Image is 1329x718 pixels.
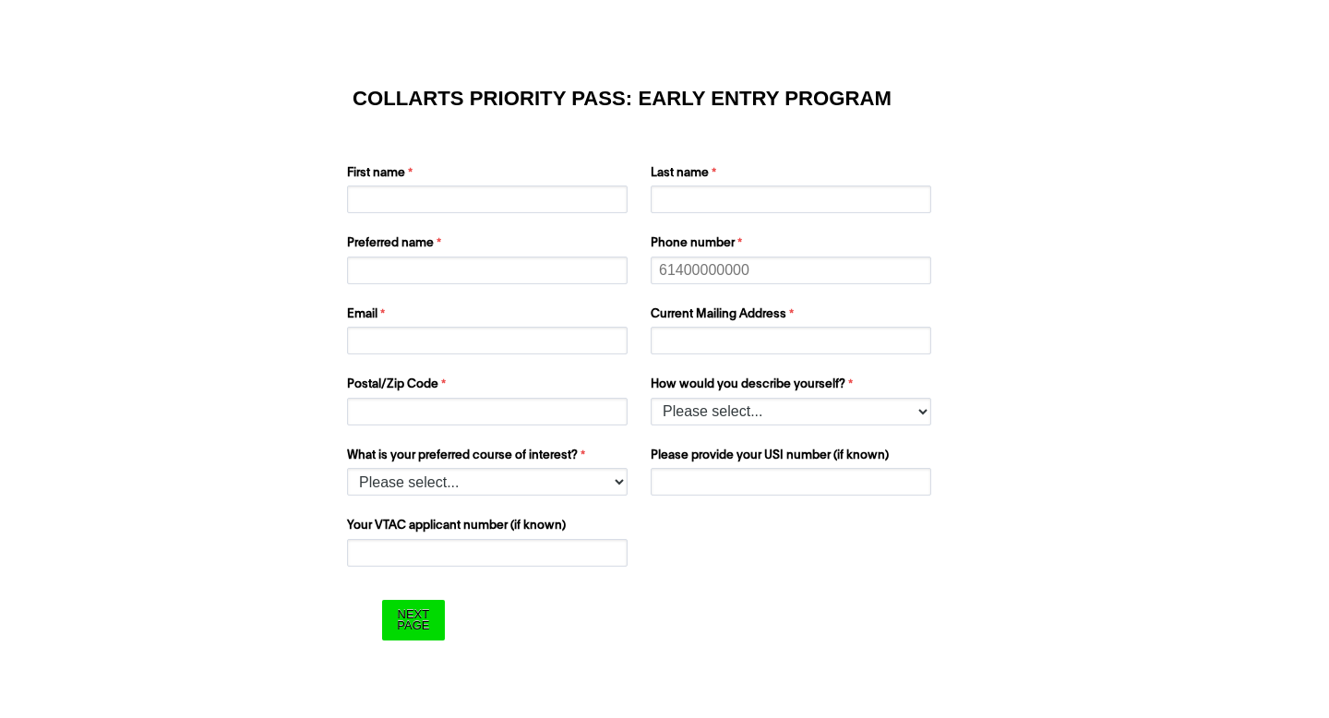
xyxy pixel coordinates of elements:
[651,257,931,284] input: Phone number
[651,185,931,213] input: Last name
[347,398,628,425] input: Postal/Zip Code
[651,376,936,398] label: How would you describe yourself?
[347,164,632,186] label: First name
[347,517,632,539] label: Your VTAC applicant number (if known)
[651,327,931,354] input: Current Mailing Address
[347,234,632,257] label: Preferred name
[347,376,632,398] label: Postal/Zip Code
[651,164,936,186] label: Last name
[651,468,931,496] input: Please provide your USI number (if known)
[347,468,628,496] select: What is your preferred course of interest?
[347,447,632,469] label: What is your preferred course of interest?
[347,305,632,328] label: Email
[347,257,628,284] input: Preferred name
[347,185,628,213] input: First name
[382,600,444,640] input: Next Page
[651,234,936,257] label: Phone number
[347,539,628,567] input: Your VTAC applicant number (if known)
[651,398,931,425] select: How would you describe yourself?
[353,90,976,108] h1: COLLARTS PRIORITY PASS: EARLY ENTRY PROGRAM
[347,327,628,354] input: Email
[651,305,936,328] label: Current Mailing Address
[651,447,936,469] label: Please provide your USI number (if known)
